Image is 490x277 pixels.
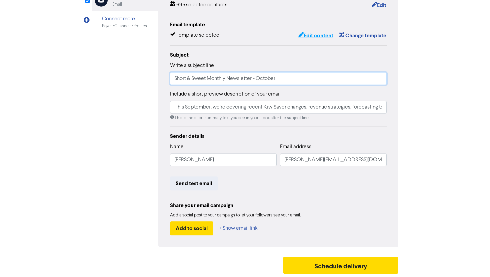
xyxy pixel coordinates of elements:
[170,51,387,59] div: Subject
[170,201,387,209] div: Share your email campaign
[280,143,311,151] label: Email address
[170,176,218,190] button: Send test email
[170,221,213,235] button: Add to social
[283,257,398,274] button: Schedule delivery
[92,11,158,33] div: Connect morePages/Channels/Profiles
[170,115,387,121] div: This is the short summary text you see in your inbox after the subject line.
[170,21,387,29] div: Email template
[112,1,122,8] div: Email
[102,15,147,23] div: Connect more
[170,132,387,140] div: Sender details
[170,143,184,151] label: Name
[170,90,281,98] label: Include a short preview description of your email
[298,31,334,40] button: Edit content
[457,245,490,277] iframe: Chat Widget
[339,31,387,40] button: Change template
[170,62,214,70] label: Write a subject line
[102,23,147,29] div: Pages/Channels/Profiles
[170,212,387,219] div: Add a social post to your campaign to let your followers see your email.
[371,1,387,10] button: Edit
[170,31,219,40] div: Template selected
[170,1,227,10] div: 695 selected contacts
[219,221,258,235] button: + Show email link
